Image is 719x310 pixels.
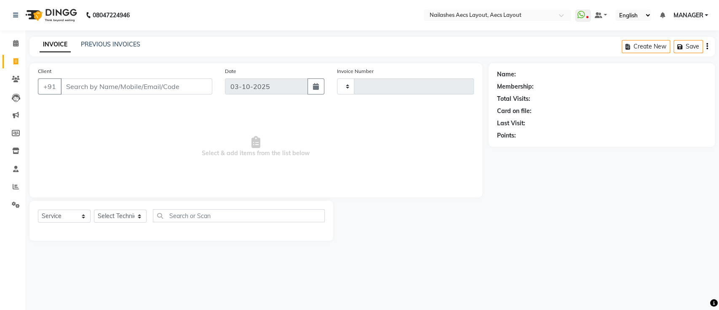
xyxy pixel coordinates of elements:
button: Create New [622,40,670,53]
div: Last Visit: [497,119,525,128]
span: Select & add items from the list below [38,105,474,189]
button: Save [674,40,703,53]
div: Total Visits: [497,94,530,103]
span: MANAGER [673,11,703,20]
input: Search or Scan [153,209,325,222]
button: +91 [38,78,61,94]
label: Client [38,67,51,75]
b: 08047224946 [93,3,130,27]
img: logo [21,3,79,27]
label: Invoice Number [337,67,374,75]
div: Points: [497,131,516,140]
div: Name: [497,70,516,79]
div: Membership: [497,82,534,91]
a: INVOICE [40,37,71,52]
input: Search by Name/Mobile/Email/Code [61,78,212,94]
label: Date [225,67,236,75]
a: PREVIOUS INVOICES [81,40,140,48]
div: Card on file: [497,107,532,116]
